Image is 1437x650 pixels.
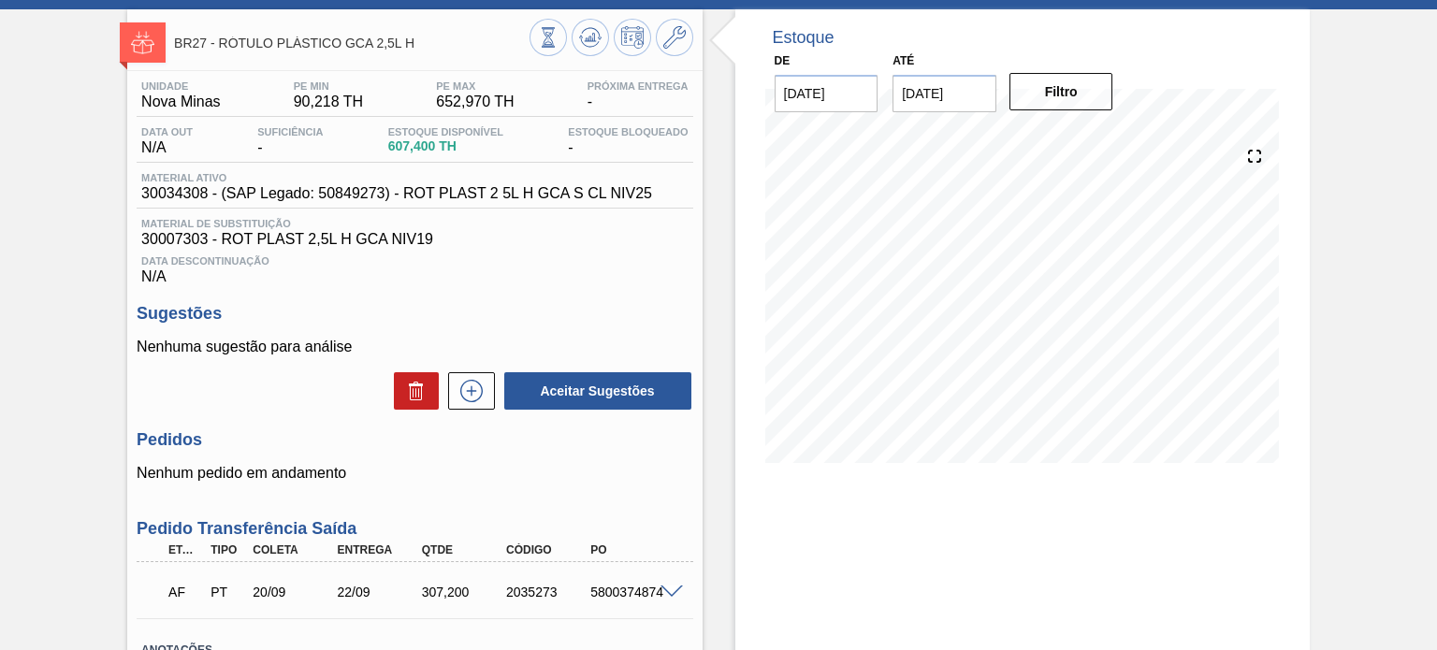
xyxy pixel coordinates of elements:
span: 30007303 - ROT PLAST 2,5L H GCA NIV19 [141,231,688,248]
label: De [775,54,791,67]
h3: Pedidos [137,430,692,450]
div: Nova sugestão [439,372,495,410]
div: - [563,126,692,156]
span: 607,400 TH [388,139,503,153]
div: 22/09/2025 [333,585,426,599]
div: Qtde [417,543,510,556]
div: Etapa [164,543,206,556]
p: Nenhum pedido em andamento [137,465,692,482]
button: Visão Geral dos Estoques [530,19,567,56]
label: Até [893,54,914,67]
div: N/A [137,126,197,156]
span: Unidade [141,80,220,92]
div: 307,200 [417,585,510,599]
span: Nova Minas [141,94,220,110]
div: Aguardando Faturamento [164,571,206,613]
div: Pedido de Transferência [206,585,248,599]
div: Código [501,543,594,556]
span: Data Descontinuação [141,255,688,267]
span: Material ativo [141,172,652,183]
span: 30034308 - (SAP Legado: 50849273) - ROT PLAST 2 5L H GCA S CL NIV25 [141,185,652,202]
div: Entrega [333,543,426,556]
div: Excluir Sugestões [385,372,439,410]
span: BR27 - RÓTULO PLÁSTICO GCA 2,5L H [174,36,529,51]
div: Coleta [248,543,341,556]
span: 652,970 TH [436,94,514,110]
span: 90,218 TH [294,94,363,110]
div: - [253,126,327,156]
span: Estoque Bloqueado [568,126,688,137]
div: Tipo [206,543,248,556]
button: Programar Estoque [614,19,651,56]
span: Estoque Disponível [388,126,503,137]
div: Estoque [773,28,835,48]
input: dd/mm/yyyy [893,75,996,112]
button: Ir ao Master Data / Geral [656,19,693,56]
span: Suficiência [257,126,323,137]
button: Filtro [1009,73,1113,110]
button: Aceitar Sugestões [504,372,691,410]
span: PE MIN [294,80,363,92]
span: PE MAX [436,80,514,92]
div: - [583,80,693,110]
img: Ícone [131,31,154,54]
p: Nenhuma sugestão para análise [137,339,692,355]
div: PO [586,543,678,556]
div: 5800374874 [586,585,678,599]
span: Próxima Entrega [588,80,689,92]
span: Data out [141,126,193,137]
div: N/A [137,248,692,285]
p: AF [168,585,201,599]
h3: Sugestões [137,304,692,324]
button: Atualizar Gráfico [572,19,609,56]
span: Material de Substituição [141,218,688,229]
div: Aceitar Sugestões [495,370,693,412]
input: dd/mm/yyyy [775,75,878,112]
div: 20/09/2025 [248,585,341,599]
div: 2035273 [501,585,594,599]
h3: Pedido Transferência Saída [137,519,692,539]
